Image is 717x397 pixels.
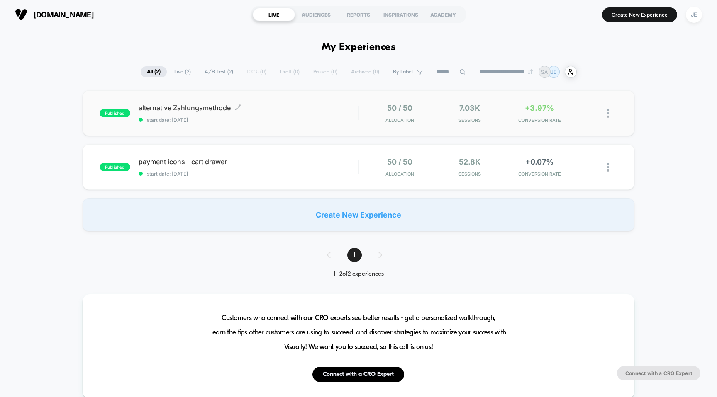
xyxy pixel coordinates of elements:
div: Current time [247,190,266,199]
span: By Label [393,69,413,75]
span: All ( 2 ) [141,66,167,77]
div: LIVE [253,8,295,21]
span: [DOMAIN_NAME] [34,10,94,19]
input: Volume [306,191,331,199]
button: Connect with a CRO Expert [312,367,404,382]
span: published [100,109,130,117]
div: AUDIENCES [295,8,337,21]
div: Create New Experience [83,198,635,231]
div: Duration [268,190,290,199]
img: close [607,163,609,172]
span: Allocation [385,171,414,177]
span: CONVERSION RATE [507,117,572,123]
p: SA [541,69,548,75]
span: published [100,163,130,171]
input: Seek [6,177,361,185]
span: 52.8k [459,157,480,166]
div: JE [686,7,702,23]
button: Play, NEW DEMO 2025-VEED.mp4 [4,188,17,201]
span: Sessions [437,171,502,177]
span: 1 [347,248,362,262]
button: Play, NEW DEMO 2025-VEED.mp4 [173,93,193,113]
span: +0.07% [525,157,554,166]
span: Allocation [385,117,414,123]
div: ACADEMY [422,8,464,21]
span: start date: [DATE] [139,117,358,123]
span: +3.97% [525,104,554,112]
span: payment icons - cart drawer [139,157,358,166]
span: Sessions [437,117,502,123]
button: Create New Experience [602,7,677,22]
span: alternative Zahlungsmethode [139,104,358,112]
img: Visually logo [15,8,27,21]
span: 7.03k [459,104,480,112]
span: Live ( 2 ) [168,66,197,77]
div: 1 - 2 of 2 experiences [319,271,399,278]
span: Customers who connect with our CRO experts see better results - get a personalized walkthrough, l... [211,311,506,354]
span: start date: [DATE] [139,171,358,177]
span: CONVERSION RATE [507,171,572,177]
span: 50 / 50 [387,157,412,166]
img: end [528,69,533,74]
button: [DOMAIN_NAME] [12,8,96,21]
div: INSPIRATIONS [380,8,422,21]
span: A/B Test ( 2 ) [198,66,239,77]
span: 50 / 50 [387,104,412,112]
button: JE [683,6,705,23]
img: close [607,109,609,118]
button: Connect with a CRO Expert [617,366,700,380]
p: JE [551,69,556,75]
h1: My Experiences [322,41,396,53]
div: REPORTS [337,8,380,21]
